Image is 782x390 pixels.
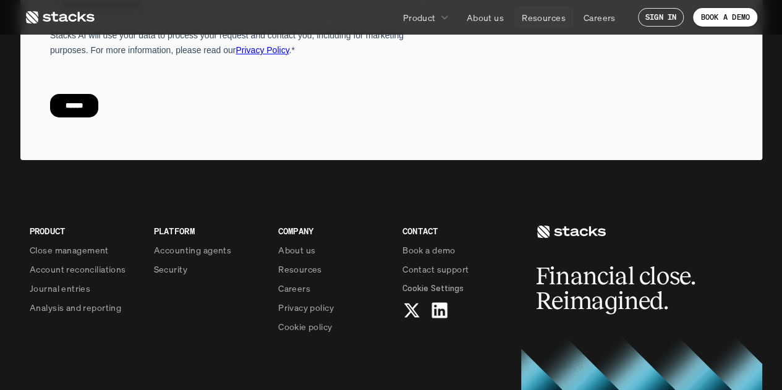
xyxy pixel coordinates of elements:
[402,244,456,256] p: Book a demo
[278,320,388,333] a: Cookie policy
[154,244,263,256] a: Accounting agents
[402,224,512,237] p: CONTACT
[402,282,464,295] button: Cookie Trigger
[459,6,511,28] a: About us
[30,263,126,276] p: Account reconciliations
[278,301,334,314] p: Privacy policy
[278,301,388,314] a: Privacy policy
[154,224,263,237] p: PLATFORM
[30,282,90,295] p: Journal entries
[403,11,436,24] p: Product
[30,263,139,276] a: Account reconciliations
[278,224,388,237] p: COMPANY
[30,224,139,237] p: PRODUCT
[278,320,332,333] p: Cookie policy
[30,244,139,256] a: Close management
[402,263,469,276] p: Contact support
[700,13,750,22] p: BOOK A DEMO
[154,263,263,276] a: Security
[467,11,504,24] p: About us
[30,301,139,314] a: Analysis and reporting
[638,8,684,27] a: SIGN IN
[522,11,566,24] p: Resources
[402,282,464,295] span: Cookie Settings
[402,244,512,256] a: Book a demo
[30,244,109,256] p: Close management
[278,282,310,295] p: Careers
[278,263,322,276] p: Resources
[645,13,677,22] p: SIGN IN
[402,263,512,276] a: Contact support
[278,244,315,256] p: About us
[576,6,623,28] a: Careers
[30,282,139,295] a: Journal entries
[514,6,573,28] a: Resources
[154,244,231,256] p: Accounting agents
[278,263,388,276] a: Resources
[536,264,721,313] h2: Financial close. Reimagined.
[584,11,616,24] p: Careers
[30,301,121,314] p: Analysis and reporting
[185,56,239,66] a: Privacy Policy
[278,282,388,295] a: Careers
[278,244,388,256] a: About us
[693,8,757,27] a: BOOK A DEMO
[154,263,187,276] p: Security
